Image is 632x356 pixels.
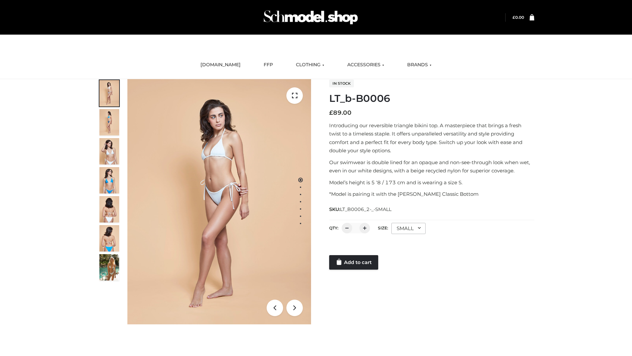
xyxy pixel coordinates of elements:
[402,58,436,72] a: BRANDS
[329,178,534,187] p: Model’s height is 5 ‘8 / 173 cm and is wearing a size S.
[329,79,354,87] span: In stock
[99,138,119,164] img: ArielClassicBikiniTop_CloudNine_AzureSky_OW114ECO_3-scaled.jpg
[99,80,119,106] img: ArielClassicBikiniTop_CloudNine_AzureSky_OW114ECO_1-scaled.jpg
[196,58,246,72] a: [DOMAIN_NAME]
[329,109,333,116] span: £
[329,109,352,116] bdi: 89.00
[259,58,278,72] a: FFP
[513,15,524,20] a: £0.00
[329,158,534,175] p: Our swimwear is double lined for an opaque and non-see-through look when wet, even in our white d...
[329,121,534,155] p: Introducing our reversible triangle bikini top. A masterpiece that brings a fresh twist to a time...
[329,93,534,104] h1: LT_b-B0006
[99,254,119,281] img: Arieltop_CloudNine_AzureSky2.jpg
[513,15,515,20] span: £
[99,225,119,252] img: ArielClassicBikiniTop_CloudNine_AzureSky_OW114ECO_8-scaled.jpg
[391,223,426,234] div: SMALL
[329,205,392,213] span: SKU:
[329,255,378,270] a: Add to cart
[127,79,311,324] img: ArielClassicBikiniTop_CloudNine_AzureSky_OW114ECO_1
[513,15,524,20] bdi: 0.00
[329,190,534,198] p: *Model is pairing it with the [PERSON_NAME] Classic Bottom
[99,167,119,193] img: ArielClassicBikiniTop_CloudNine_AzureSky_OW114ECO_4-scaled.jpg
[99,109,119,135] img: ArielClassicBikiniTop_CloudNine_AzureSky_OW114ECO_2-scaled.jpg
[329,225,338,230] label: QTY:
[261,4,360,30] img: Schmodel Admin 964
[342,58,389,72] a: ACCESSORIES
[378,225,388,230] label: Size:
[340,206,391,212] span: LT_B0006_2-_-SMALL
[291,58,329,72] a: CLOTHING
[99,196,119,222] img: ArielClassicBikiniTop_CloudNine_AzureSky_OW114ECO_7-scaled.jpg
